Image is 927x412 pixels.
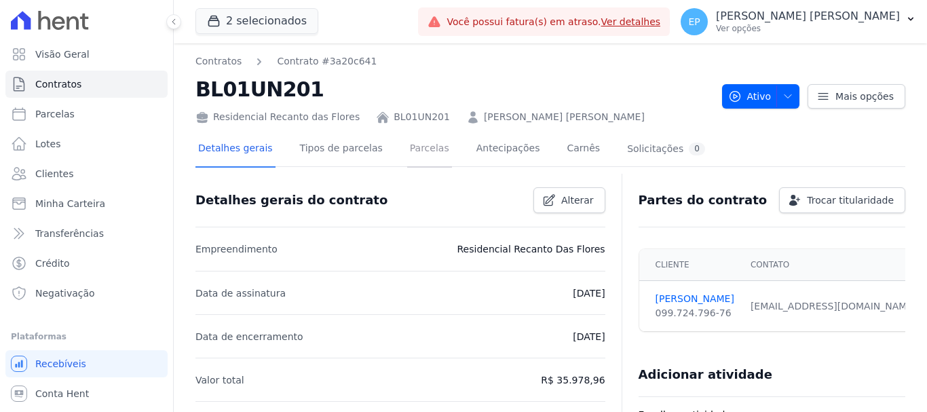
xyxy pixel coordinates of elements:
button: EP [PERSON_NAME] [PERSON_NAME] Ver opções [670,3,927,41]
a: [PERSON_NAME] [656,292,734,306]
a: BL01UN201 [394,110,450,124]
span: Parcelas [35,107,75,121]
span: Lotes [35,137,61,151]
button: Ativo [722,84,800,109]
th: Contato [742,249,925,281]
a: Alterar [533,187,605,213]
span: Conta Hent [35,387,89,400]
nav: Breadcrumb [195,54,711,69]
button: 2 selecionados [195,8,318,34]
p: Empreendimento [195,241,278,257]
span: Visão Geral [35,48,90,61]
div: 0 [689,143,705,155]
th: Cliente [639,249,742,281]
span: Minha Carteira [35,197,105,210]
span: Recebíveis [35,357,86,371]
span: Crédito [35,257,70,270]
p: [DATE] [573,329,605,345]
p: R$ 35.978,96 [541,372,605,388]
div: Residencial Recanto das Flores [195,110,360,124]
a: Contrato #3a20c641 [277,54,377,69]
a: Carnês [564,132,603,168]
p: Data de encerramento [195,329,303,345]
a: Clientes [5,160,168,187]
a: Trocar titularidade [779,187,905,213]
span: Alterar [561,193,594,207]
p: Data de assinatura [195,285,286,301]
a: Negativação [5,280,168,307]
span: Ativo [728,84,772,109]
div: [EMAIL_ADDRESS][DOMAIN_NAME] [751,299,917,314]
a: Tipos de parcelas [297,132,385,168]
p: Ver opções [716,23,900,34]
h3: Adicionar atividade [639,367,772,383]
h3: Partes do contrato [639,192,768,208]
span: Contratos [35,77,81,91]
span: Trocar titularidade [807,193,894,207]
span: Negativação [35,286,95,300]
h3: Detalhes gerais do contrato [195,192,387,208]
p: Valor total [195,372,244,388]
span: Clientes [35,167,73,181]
a: Minha Carteira [5,190,168,217]
a: Visão Geral [5,41,168,68]
p: [DATE] [573,285,605,301]
a: Solicitações0 [624,132,708,168]
span: Transferências [35,227,104,240]
a: Mais opções [808,84,905,109]
p: Residencial Recanto Das Flores [457,241,605,257]
a: Parcelas [407,132,452,168]
div: Plataformas [11,329,162,345]
h2: BL01UN201 [195,74,711,105]
a: Transferências [5,220,168,247]
a: Crédito [5,250,168,277]
span: Mais opções [835,90,894,103]
div: Solicitações [627,143,705,155]
a: Contratos [195,54,242,69]
a: Contratos [5,71,168,98]
a: Antecipações [474,132,543,168]
a: Lotes [5,130,168,157]
div: 099.724.796-76 [656,306,734,320]
p: [PERSON_NAME] [PERSON_NAME] [716,10,900,23]
a: Ver detalhes [601,16,661,27]
a: Recebíveis [5,350,168,377]
a: Detalhes gerais [195,132,276,168]
span: Você possui fatura(s) em atraso. [447,15,660,29]
span: EP [688,17,700,26]
a: Conta Hent [5,380,168,407]
a: [PERSON_NAME] [PERSON_NAME] [484,110,645,124]
a: Parcelas [5,100,168,128]
nav: Breadcrumb [195,54,377,69]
